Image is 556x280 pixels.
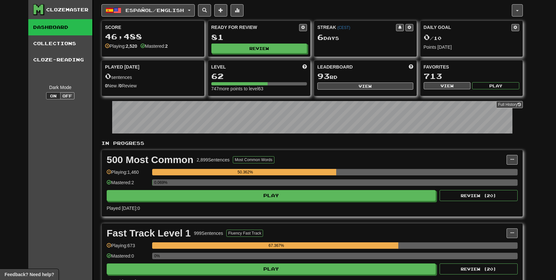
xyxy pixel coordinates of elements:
div: Playing: [105,43,137,49]
button: View [317,83,413,90]
div: Fast Track Level 1 [107,228,191,238]
span: Open feedback widget [5,271,54,278]
span: 0 [424,32,430,42]
span: Level [211,64,226,70]
div: sentences [105,72,201,81]
div: Daily Goal [424,24,512,31]
div: Ready for Review [211,24,299,31]
button: Search sentences [198,4,211,17]
span: / 10 [424,35,442,41]
strong: 0 [105,83,108,88]
div: Day s [317,33,413,42]
div: Streak [317,24,396,31]
div: Points [DATE] [424,44,520,50]
div: Mastered: 0 [107,253,149,263]
span: Played [DATE]: 0 [107,206,140,211]
a: Collections [28,35,92,52]
button: More stats [231,4,244,17]
button: Add sentence to collection [214,4,227,17]
strong: 2 [165,44,168,49]
span: Played [DATE] [105,64,139,70]
div: Mastered: 2 [107,179,149,190]
button: Review (20) [440,263,518,274]
div: Playing: 1,460 [107,169,149,180]
div: Playing: 673 [107,242,149,253]
div: rd [317,72,413,81]
button: View [424,82,471,89]
button: Review (20) [440,190,518,201]
div: New / Review [105,83,201,89]
span: 0 [105,71,111,81]
span: Leaderboard [317,64,353,70]
div: Dark Mode [33,84,87,91]
span: Español / English [126,7,184,13]
div: Clozemaster [46,6,88,13]
button: Most Common Words [233,156,274,163]
div: 62 [211,72,307,80]
div: 747 more points to level 63 [211,85,307,92]
button: Fluency Fast Track [226,230,263,237]
div: 2,899 Sentences [197,157,230,163]
strong: 0 [119,83,122,88]
button: Play [472,82,519,89]
span: Score more points to level up [302,64,307,70]
a: Full History [496,101,523,108]
strong: 2,520 [126,44,137,49]
button: Español/English [101,4,195,17]
div: 67.367% [154,242,398,249]
div: Mastered: [140,43,168,49]
div: 46,488 [105,32,201,41]
div: 500 Most Common [107,155,193,165]
div: 81 [211,33,307,41]
a: (CEST) [337,25,350,30]
div: 50.362% [154,169,336,175]
div: 713 [424,72,520,80]
p: In Progress [101,140,523,146]
a: Dashboard [28,19,92,35]
span: 93 [317,71,330,81]
div: 999 Sentences [194,230,223,236]
span: 6 [317,32,324,42]
button: Off [60,92,74,99]
button: Review [211,44,307,53]
div: Favorites [424,64,520,70]
button: Play [107,190,436,201]
span: This week in points, UTC [409,64,413,70]
a: Cloze-Reading [28,52,92,68]
button: On [46,92,60,99]
div: Score [105,24,201,31]
button: Play [107,263,436,274]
